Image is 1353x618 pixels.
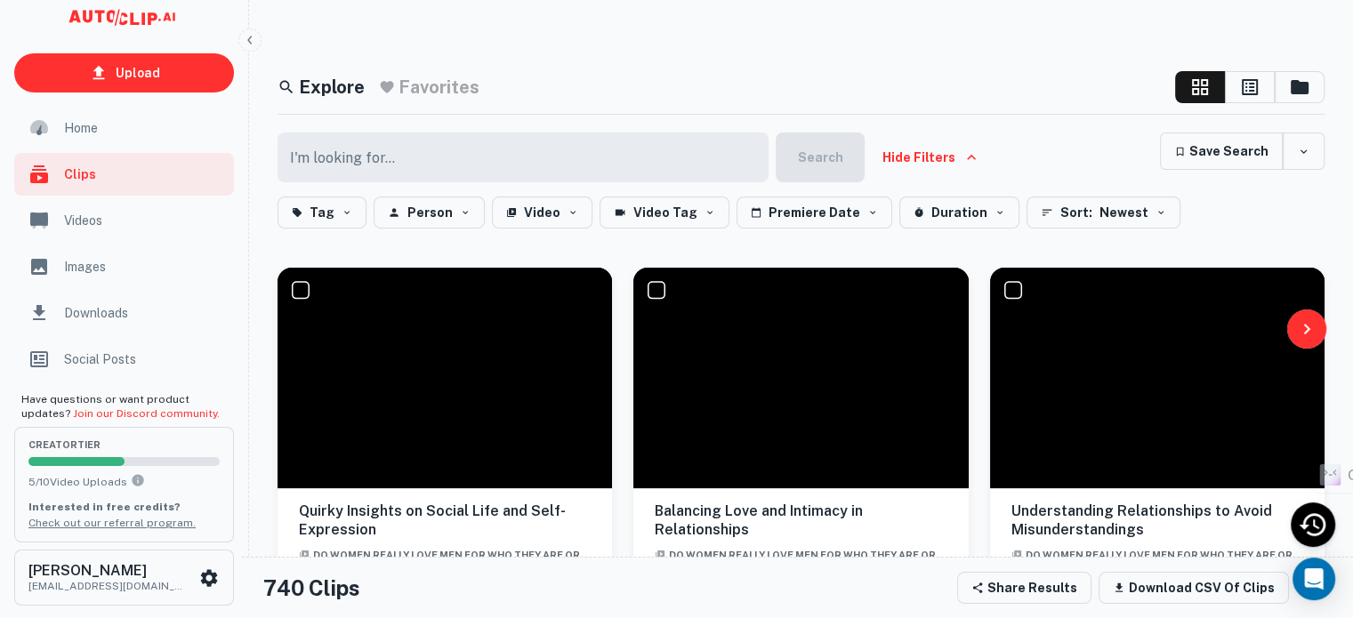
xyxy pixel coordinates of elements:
[492,197,592,229] button: Video
[14,107,234,149] a: Home
[655,545,936,578] a: Do women really love men for who they are or for what they provide
[28,473,220,490] p: 5 / 10 Video Uploads
[64,118,223,138] span: Home
[263,572,360,604] h4: 740 Clips
[14,153,234,196] a: Clips
[28,564,189,578] h6: [PERSON_NAME]
[655,550,936,576] span: Do women really love men for who they are or for what they provide
[14,427,234,542] button: creatorTier5/10Video UploadsYou can upload 10 videos per month on the creator tier. Upgrade to up...
[299,74,365,100] h5: Explore
[28,499,220,515] p: Interested in free credits?
[600,197,729,229] button: Video Tag
[1099,202,1148,223] span: Newest
[116,63,160,83] p: Upload
[28,440,220,450] span: creator Tier
[872,132,987,182] button: Hide Filters
[14,338,234,381] a: Social Posts
[28,517,196,529] a: Check out our referral program.
[21,393,220,420] span: Have questions or want product updates?
[1099,572,1289,604] button: Download CSV of clips
[64,257,223,277] span: Images
[1011,545,1293,578] a: Do women really love men for who they are or for what they provide
[1160,132,1283,170] button: Save Search
[131,473,145,487] svg: You can upload 10 videos per month on the creator tier. Upgrade to upload more.
[299,550,580,576] span: Do women really love men for who they are or for what they provide
[28,578,189,594] p: [EMAIL_ADDRESS][DOMAIN_NAME]
[14,292,234,334] a: Downloads
[64,303,223,323] span: Downloads
[73,407,220,420] a: Join our Discord community.
[899,197,1019,229] button: Duration
[278,132,758,182] input: I'm looking for...
[957,572,1091,604] button: Share Results
[14,245,234,288] a: Images
[64,349,223,369] span: Social Posts
[655,502,946,540] h6: Balancing Love and Intimacy in Relationships
[1293,558,1335,600] div: Open Intercom Messenger
[737,197,892,229] button: Premiere Date
[1060,202,1092,223] span: Sort:
[14,53,234,92] a: Upload
[1011,550,1293,576] span: Do women really love men for who they are or for what they provide
[374,197,485,229] button: Person
[1291,502,1335,547] div: Recent Activity
[64,211,223,230] span: Videos
[299,545,580,578] a: Do women really love men for who they are or for what they provide
[14,199,234,242] a: Videos
[278,197,366,229] button: Tag
[14,550,234,605] button: [PERSON_NAME][EMAIL_ADDRESS][DOMAIN_NAME]
[1027,197,1180,229] button: Sort: Newest
[399,74,479,100] h5: Favorites
[1011,502,1303,540] h6: Understanding Relationships to Avoid Misunderstandings
[64,165,223,184] span: Clips
[299,502,591,540] h6: Quirky Insights on Social Life and Self-Expression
